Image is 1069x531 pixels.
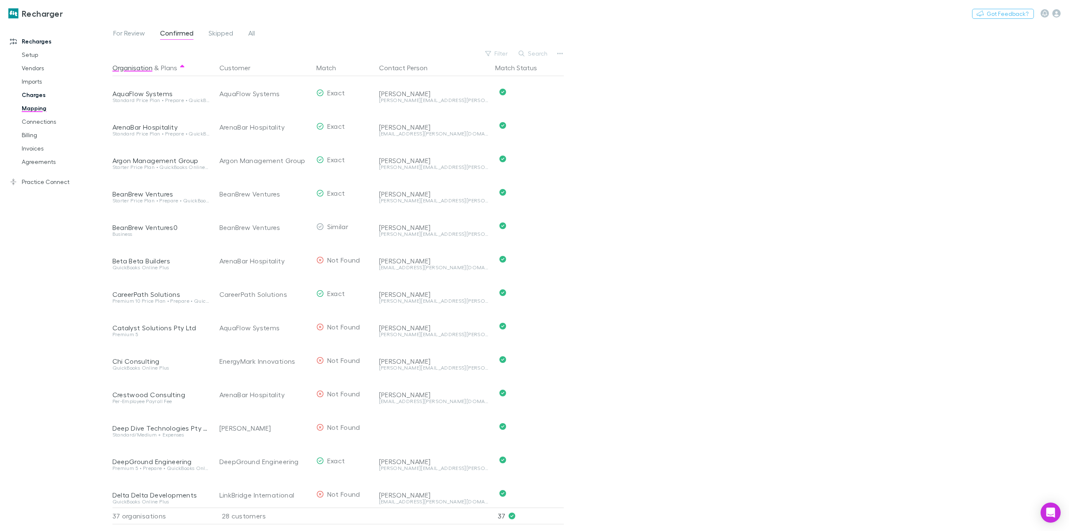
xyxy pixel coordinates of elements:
div: [PERSON_NAME] [219,411,310,445]
div: [PERSON_NAME] [379,290,489,299]
div: [PERSON_NAME][EMAIL_ADDRESS][PERSON_NAME][DOMAIN_NAME] [379,365,489,370]
div: ArenaBar Hospitality [219,110,310,144]
div: LinkBridge International [219,478,310,512]
a: Setup [13,48,117,61]
svg: Confirmed [499,122,506,129]
button: Got Feedback? [972,9,1034,19]
a: Recharges [2,35,117,48]
svg: Confirmed [499,490,506,497]
svg: Confirmed [499,457,506,463]
svg: Confirmed [499,89,506,95]
svg: Confirmed [499,156,506,162]
div: 37 organisations [112,508,213,524]
svg: Confirmed [499,189,506,196]
span: Not Found [327,256,360,264]
div: [PERSON_NAME] [379,491,489,499]
div: AquaFlow Systems [112,89,209,98]
div: EnergyMark Innovations [219,345,310,378]
div: [PERSON_NAME][EMAIL_ADDRESS][PERSON_NAME][DOMAIN_NAME] [379,98,489,103]
a: Imports [13,75,117,88]
div: Catalyst Solutions Pty Ltd [112,324,209,332]
span: Not Found [327,490,360,498]
a: Vendors [13,61,117,75]
div: [PERSON_NAME] [379,223,489,232]
div: [PERSON_NAME] [379,391,489,399]
button: Filter [481,49,513,59]
button: Contact Person [379,59,438,76]
a: Mapping [13,102,117,115]
div: [PERSON_NAME][EMAIL_ADDRESS][PERSON_NAME][DOMAIN_NAME] [379,466,489,471]
div: BeanBrew Ventures0 [112,223,209,232]
div: [PERSON_NAME] [379,324,489,332]
div: & [112,59,209,76]
span: Confirmed [160,29,193,40]
svg: Confirmed [499,423,506,430]
div: Premium 5 • Prepare • QuickBooks Online Plus [112,466,209,471]
div: DeepGround Engineering [112,457,209,466]
div: [EMAIL_ADDRESS][PERSON_NAME][DOMAIN_NAME] [379,131,489,136]
div: CareerPath Solutions [219,278,310,311]
a: Billing [13,128,117,142]
div: CareerPath Solutions [112,290,209,299]
div: [PERSON_NAME] [379,257,489,265]
div: ArenaBar Hospitality [219,378,310,411]
div: BeanBrew Ventures [219,177,310,211]
div: [EMAIL_ADDRESS][PERSON_NAME][DOMAIN_NAME] [379,499,489,504]
svg: Confirmed [499,356,506,363]
div: [EMAIL_ADDRESS][PERSON_NAME][DOMAIN_NAME] [379,265,489,270]
div: Argon Management Group [219,144,310,177]
svg: Confirmed [499,289,506,296]
span: Exact [327,89,345,97]
button: Organisation [112,59,153,76]
div: DeepGround Engineering [219,445,310,478]
div: Standard Price Plan • Prepare • QuickBooks Online Plus [112,98,209,103]
span: All [248,29,255,40]
span: Not Found [327,323,360,331]
span: Similar [327,222,349,230]
div: Beta Beta Builders [112,257,209,265]
div: Standard Price Plan • Prepare • QuickBooks Online Plus • Company • Business [112,131,209,136]
div: [PERSON_NAME][EMAIL_ADDRESS][PERSON_NAME][DOMAIN_NAME] [379,165,489,170]
div: Standard/Medium + Expenses [112,432,209,437]
div: QuickBooks Online Plus [112,265,209,270]
div: Deep Dive Technologies Pty Ltd [112,424,209,432]
div: Per-Employee Payroll Fee [112,399,209,404]
a: Agreements [13,155,117,168]
div: Match [316,59,346,76]
span: Exact [327,289,345,297]
button: Search [514,49,552,59]
div: Premium 5 [112,332,209,337]
svg: Confirmed [499,323,506,329]
div: ArenaBar Hospitality [219,244,310,278]
div: [PERSON_NAME] [379,156,489,165]
div: [EMAIL_ADDRESS][PERSON_NAME][DOMAIN_NAME] [379,399,489,404]
img: Recharger's Logo [8,8,18,18]
span: Exact [327,189,345,197]
span: Skipped [209,29,233,40]
div: Crestwood Consulting [112,391,209,399]
div: QuickBooks Online Plus [112,365,209,370]
h3: Recharger [22,8,63,18]
span: Not Found [327,423,360,431]
div: [PERSON_NAME][EMAIL_ADDRESS][PERSON_NAME][DOMAIN_NAME] [379,232,489,237]
span: For Review [113,29,145,40]
svg: Confirmed [499,390,506,396]
button: Plans [161,59,177,76]
div: BeanBrew Ventures [112,190,209,198]
div: Argon Management Group [112,156,209,165]
span: Exact [327,457,345,465]
div: [PERSON_NAME][EMAIL_ADDRESS][PERSON_NAME][DOMAIN_NAME] [379,332,489,337]
div: BeanBrew Ventures [219,211,310,244]
a: Recharger [3,3,68,23]
div: [PERSON_NAME][EMAIL_ADDRESS][PERSON_NAME][DOMAIN_NAME] [379,198,489,203]
span: Not Found [327,390,360,398]
div: Premium 10 Price Plan • Prepare • QuickBooks Online Plus [112,299,209,304]
a: Charges [13,88,117,102]
svg: Confirmed [499,222,506,229]
div: [PERSON_NAME] [379,457,489,466]
div: ArenaBar Hospitality [112,123,209,131]
div: Delta Delta Developments [112,491,209,499]
div: [PERSON_NAME] [379,123,489,131]
div: Chi Consulting [112,357,209,365]
svg: Confirmed [499,256,506,263]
